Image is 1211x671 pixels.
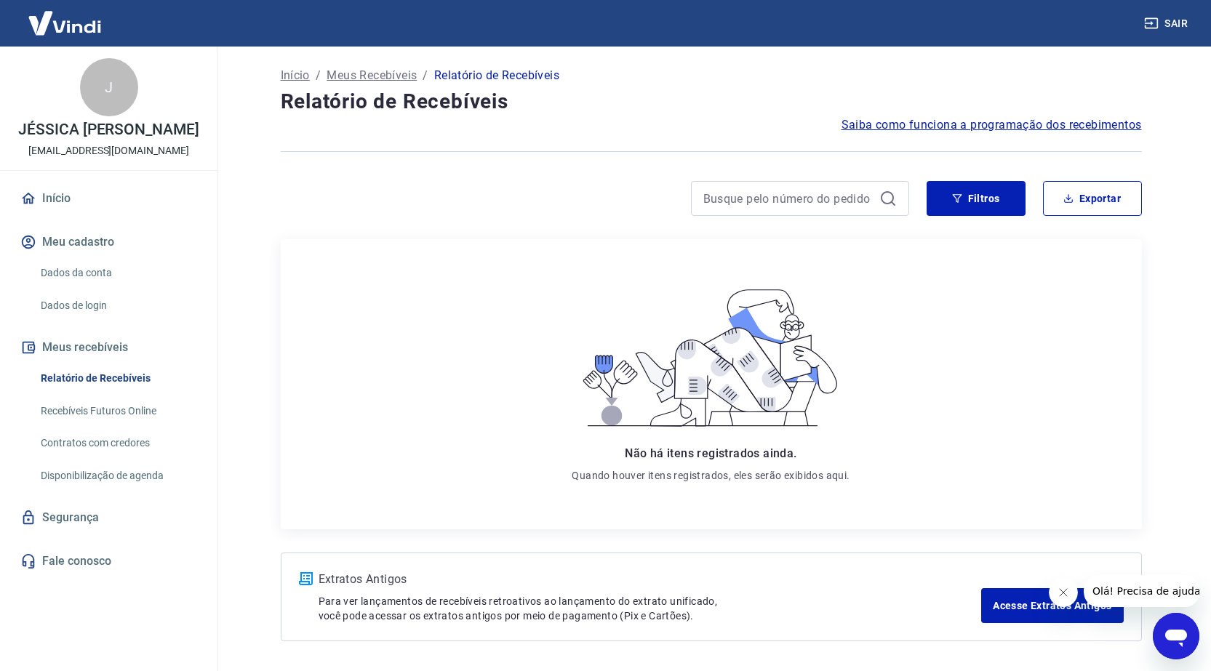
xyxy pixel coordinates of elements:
[80,58,138,116] div: J
[35,428,200,458] a: Contratos com credores
[927,181,1026,216] button: Filtros
[17,1,112,45] img: Vindi
[842,116,1142,134] a: Saiba como funciona a programação dos recebimentos
[281,87,1142,116] h4: Relatório de Recebíveis
[17,502,200,534] a: Segurança
[17,545,200,577] a: Fale conosco
[319,594,982,623] p: Para ver lançamentos de recebíveis retroativos ao lançamento do extrato unificado, você pode aces...
[1043,181,1142,216] button: Exportar
[299,572,313,585] img: ícone
[17,182,200,214] a: Início
[572,468,850,483] p: Quando houver itens registrados, eles serão exibidos aqui.
[1141,10,1194,37] button: Sair
[981,588,1123,623] a: Acesse Extratos Antigos
[28,143,189,158] p: [EMAIL_ADDRESS][DOMAIN_NAME]
[9,10,122,22] span: Olá! Precisa de ajuda?
[625,446,796,460] span: Não há itens registrados ainda.
[434,67,559,84] p: Relatório de Recebíveis
[327,67,417,84] a: Meus Recebíveis
[35,258,200,288] a: Dados da conta
[1153,613,1199,659] iframe: Botão para abrir a janela de mensagens
[17,332,200,363] button: Meus recebíveis
[35,291,200,321] a: Dados de login
[281,67,310,84] a: Início
[18,122,199,137] p: JÉSSICA [PERSON_NAME]
[1084,575,1199,607] iframe: Mensagem da empresa
[35,461,200,491] a: Disponibilização de agenda
[17,226,200,258] button: Meu cadastro
[423,67,428,84] p: /
[35,363,200,393] a: Relatório de Recebíveis
[316,67,321,84] p: /
[319,571,982,588] p: Extratos Antigos
[35,396,200,426] a: Recebíveis Futuros Online
[1049,578,1078,607] iframe: Fechar mensagem
[703,188,874,209] input: Busque pelo número do pedido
